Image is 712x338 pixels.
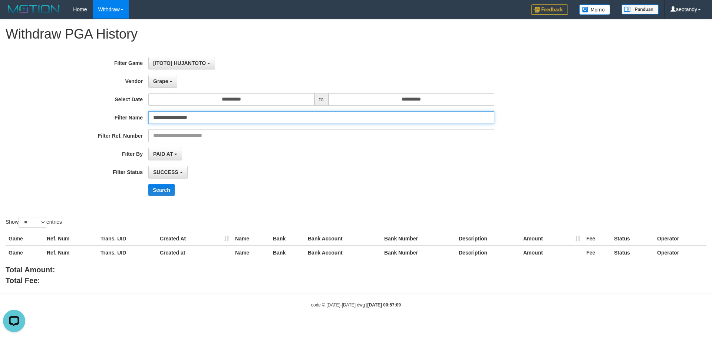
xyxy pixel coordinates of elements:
th: Amount [520,232,583,246]
button: Search [148,184,175,196]
th: Game [6,246,44,259]
button: PAID AT [148,148,182,160]
th: Amount [520,246,583,259]
img: Feedback.jpg [531,4,568,15]
span: [ITOTO] HUJANTOTO [153,60,206,66]
th: Created at [157,246,232,259]
th: Ref. Num [44,246,98,259]
th: Bank [270,246,305,259]
span: to [314,93,329,106]
button: [ITOTO] HUJANTOTO [148,57,215,69]
th: Game [6,232,44,246]
th: Fee [583,232,611,246]
th: Operator [654,232,706,246]
th: Fee [583,246,611,259]
label: Show entries [6,217,62,228]
th: Description [456,246,520,259]
th: Description [456,232,520,246]
th: Ref. Num [44,232,98,246]
th: Status [611,246,654,259]
img: Button%20Memo.svg [579,4,610,15]
small: code © [DATE]-[DATE] dwg | [311,302,401,308]
th: Bank [270,232,305,246]
th: Name [232,232,270,246]
th: Status [611,232,654,246]
select: Showentries [19,217,46,228]
button: SUCCESS [148,166,188,178]
strong: [DATE] 00:57:09 [367,302,401,308]
span: PAID AT [153,151,173,157]
b: Total Amount: [6,266,55,274]
th: Bank Account [305,232,381,246]
span: Grape [153,78,168,84]
th: Trans. UID [98,232,157,246]
button: Open LiveChat chat widget [3,3,25,25]
th: Operator [654,246,706,259]
th: Bank Number [381,232,456,246]
button: Grape [148,75,177,88]
b: Total Fee: [6,276,40,285]
h1: Withdraw PGA History [6,27,706,42]
th: Created At [157,232,232,246]
th: Name [232,246,270,259]
th: Bank Number [381,246,456,259]
img: MOTION_logo.png [6,4,62,15]
img: panduan.png [622,4,659,14]
th: Trans. UID [98,246,157,259]
th: Bank Account [305,246,381,259]
span: SUCCESS [153,169,178,175]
